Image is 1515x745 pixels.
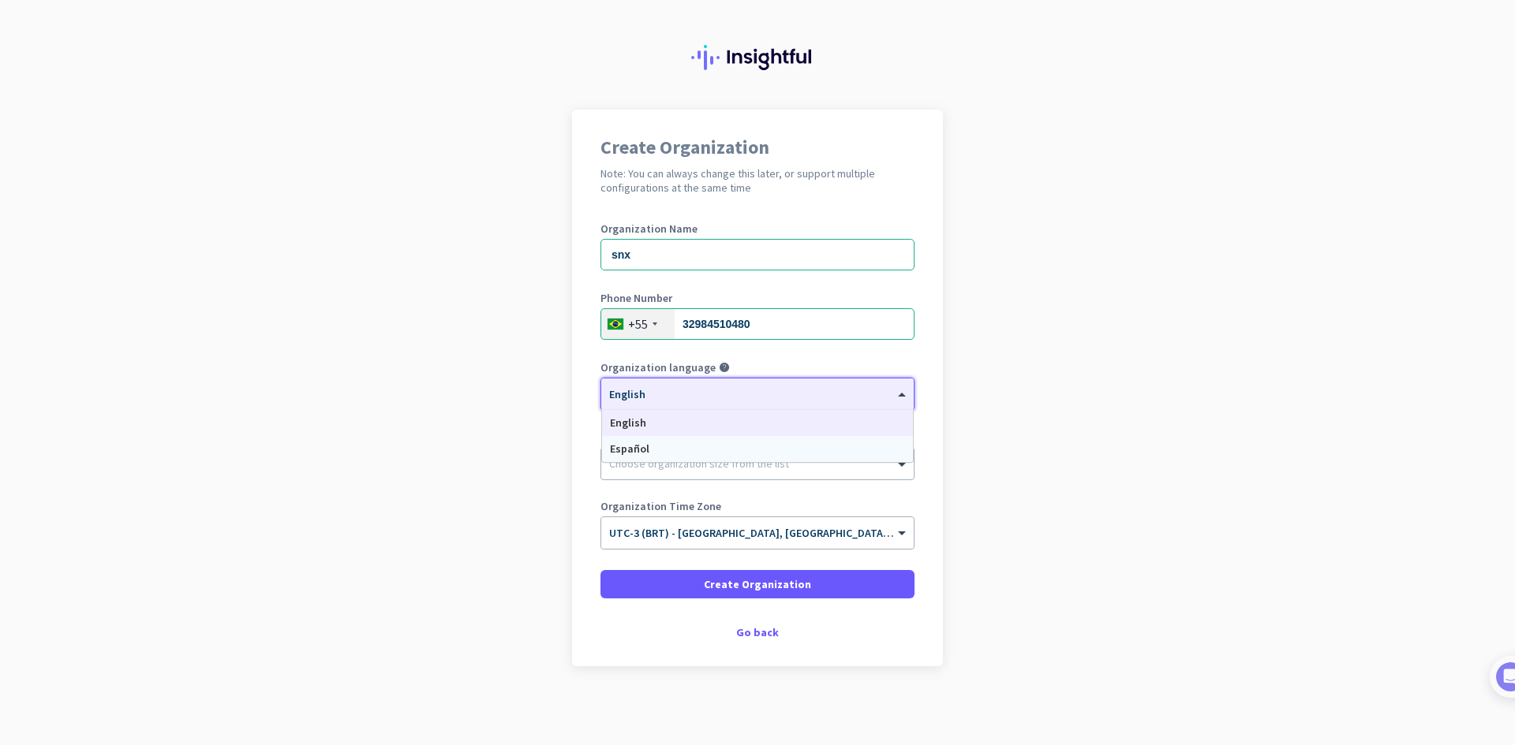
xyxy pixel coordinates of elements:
span: English [610,415,646,430]
label: Organization language [600,362,716,373]
div: Options List [602,410,913,462]
h1: Create Organization [600,138,915,157]
label: Organization Time Zone [600,501,915,512]
span: Español [610,441,649,456]
img: Insightful [691,45,824,70]
label: Organization Name [600,223,915,234]
div: Go back [600,627,915,638]
h2: Note: You can always change this later, or support multiple configurations at the same time [600,166,915,195]
span: Create Organization [704,576,811,592]
input: What is the name of your organization? [600,239,915,270]
i: help [719,362,730,373]
label: Phone Number [600,292,915,304]
button: Create Organization [600,570,915,598]
div: +55 [628,316,648,332]
label: Organization Size (Optional) [600,431,915,442]
input: 11 2345-6789 [600,308,915,340]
